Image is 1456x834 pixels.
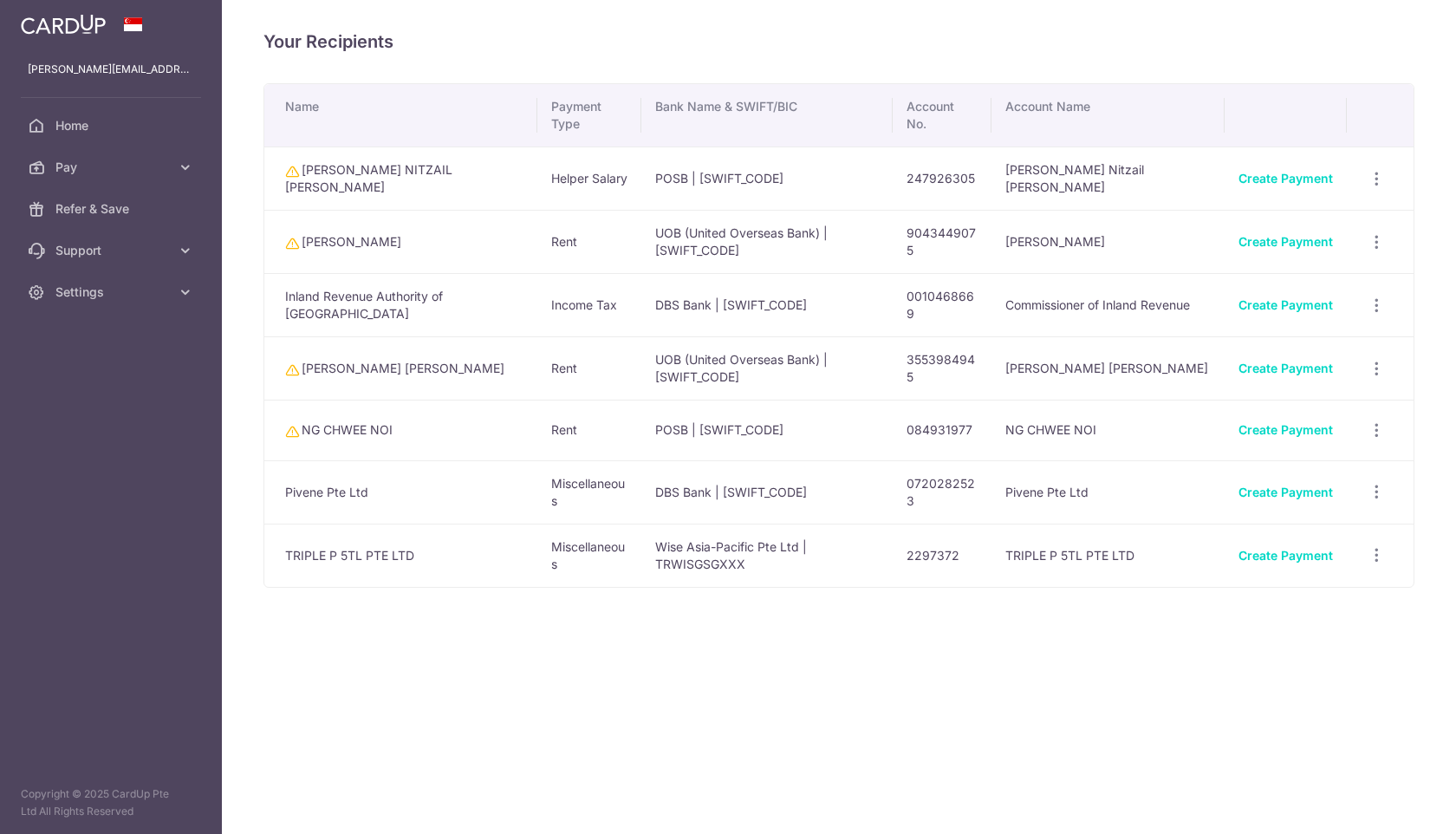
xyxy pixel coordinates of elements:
[893,524,991,587] td: 2297372
[537,460,641,524] td: Miscellaneous
[641,400,893,460] td: POSB | [SWIFT_CODE]
[55,117,170,134] span: Home
[264,524,537,587] td: TRIPLE P 5TL PTE LTD
[1238,234,1333,249] a: Create Payment
[55,159,170,176] span: Pay
[641,147,893,210] td: POSB | [SWIFT_CODE]
[893,400,991,460] td: 084931977
[537,336,641,400] td: Rent
[893,460,991,524] td: 0720282523
[1238,485,1333,499] a: Create Payment
[263,28,1414,55] h4: Your Recipients
[893,147,991,210] td: 247926305
[893,336,991,400] td: 3553984945
[537,84,641,147] th: Payment Type
[1238,297,1333,312] a: Create Payment
[537,273,641,336] td: Income Tax
[991,524,1225,587] td: TRIPLE P 5TL PTE LTD
[991,336,1225,400] td: [PERSON_NAME] [PERSON_NAME]
[1238,361,1333,375] a: Create Payment
[991,210,1225,273] td: [PERSON_NAME]
[55,200,170,218] span: Refer & Save
[991,460,1225,524] td: Pivene Pte Ltd
[641,273,893,336] td: DBS Bank | [SWIFT_CODE]
[893,273,991,336] td: 0010468669
[991,147,1225,210] td: [PERSON_NAME] Nitzail [PERSON_NAME]
[641,210,893,273] td: UOB (United Overseas Bank) | [SWIFT_CODE]
[21,14,106,35] img: CardUp
[1238,171,1333,186] a: Create Payment
[264,400,537,460] td: NG CHWEE NOI
[641,84,893,147] th: Bank Name & SWIFT/BIC
[264,336,537,400] td: [PERSON_NAME] [PERSON_NAME]
[537,210,641,273] td: Rent
[991,273,1225,336] td: Commissioner of Inland Revenue
[893,84,991,147] th: Account No.
[1238,548,1333,563] a: Create Payment
[264,273,537,336] td: Inland Revenue Authority of [GEOGRAPHIC_DATA]
[537,524,641,587] td: Miscellaneous
[641,460,893,524] td: DBS Bank | [SWIFT_CODE]
[991,84,1225,147] th: Account Name
[1238,422,1333,437] a: Create Payment
[641,336,893,400] td: UOB (United Overseas Bank) | [SWIFT_CODE]
[264,84,537,147] th: Name
[264,147,537,210] td: [PERSON_NAME] NITZAIL [PERSON_NAME]
[893,210,991,273] td: 9043449075
[264,460,537,524] td: Pivene Pte Ltd
[537,400,641,460] td: Rent
[28,61,194,78] p: [PERSON_NAME][EMAIL_ADDRESS][DOMAIN_NAME]
[55,242,170,259] span: Support
[641,524,893,587] td: Wise Asia-Pacific Pte Ltd | TRWISGSGXXX
[55,283,170,301] span: Settings
[991,400,1225,460] td: NG CHWEE NOI
[537,147,641,210] td: Helper Salary
[264,210,537,273] td: [PERSON_NAME]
